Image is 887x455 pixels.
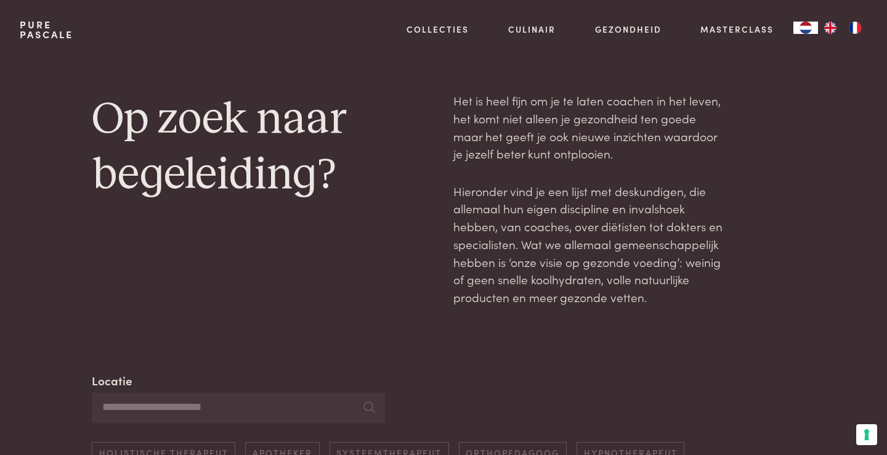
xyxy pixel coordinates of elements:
[793,22,818,34] a: NL
[20,20,73,39] a: PurePascale
[92,92,362,203] h1: Op zoek naar begeleiding?
[92,372,132,390] label: Locatie
[793,22,867,34] aside: Language selected: Nederlands
[508,23,556,36] a: Culinair
[818,22,843,34] a: EN
[453,92,721,162] span: Het is heel fijn om je te laten coachen in het leven, het komt niet alleen je gezondheid ten goed...
[700,23,774,36] a: Masterclass
[453,182,723,305] span: Hieronder vind je een lijst met deskundigen, die allemaal hun eigen discipline en invalshoek hebb...
[595,23,662,36] a: Gezondheid
[856,424,877,445] button: Uw voorkeuren voor toestemming voor trackingtechnologieën
[843,22,867,34] a: FR
[793,22,818,34] div: Language
[407,23,469,36] a: Collecties
[818,22,867,34] ul: Language list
